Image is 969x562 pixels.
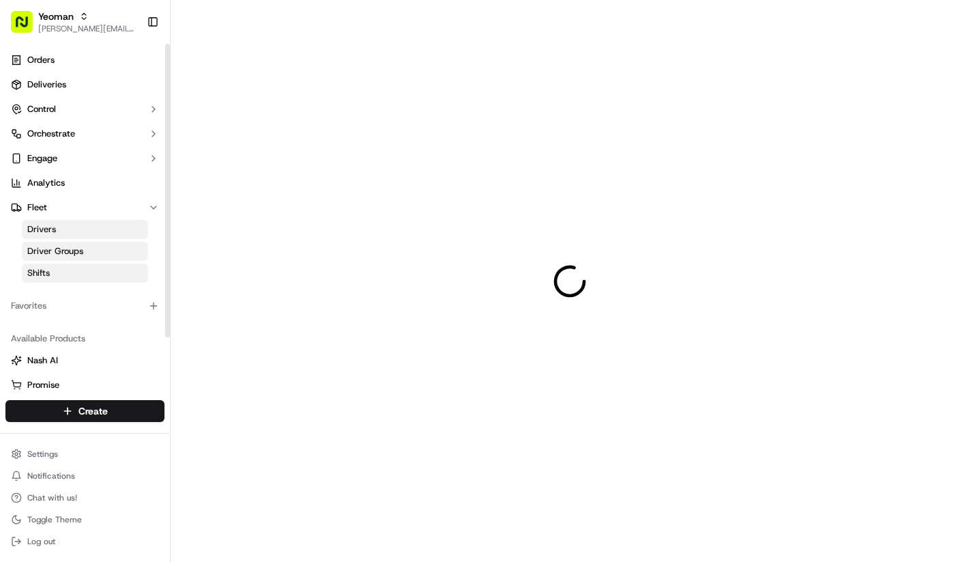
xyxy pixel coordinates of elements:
[61,130,224,144] div: Start new chat
[27,267,50,279] span: Shifts
[42,249,111,259] span: [PERSON_NAME]
[78,404,108,418] span: Create
[113,249,118,259] span: •
[5,374,164,396] button: Promise
[5,532,164,551] button: Log out
[27,492,77,503] span: Chat with us!
[113,212,118,223] span: •
[27,245,83,257] span: Driver Groups
[11,379,159,391] a: Promise
[27,128,75,140] span: Orchestrate
[27,470,75,481] span: Notifications
[38,23,136,34] button: [PERSON_NAME][EMAIL_ADDRESS][DOMAIN_NAME]
[27,152,57,165] span: Engage
[5,445,164,464] button: Settings
[121,249,149,259] span: [DATE]
[22,264,148,283] a: Shifts
[5,350,164,371] button: Nash AI
[14,130,38,155] img: 1736555255976-a54dd68f-1ca7-489b-9aae-adbdc363a1c4
[22,220,148,239] a: Drivers
[110,300,225,324] a: 💻API Documentation
[5,123,164,145] button: Orchestrate
[212,175,248,191] button: See all
[14,14,41,41] img: Nash
[5,74,164,96] a: Deliveries
[232,135,248,151] button: Start new chat
[27,514,82,525] span: Toggle Theme
[27,536,55,547] span: Log out
[5,172,164,194] a: Analytics
[11,354,159,367] a: Nash AI
[27,449,58,460] span: Settings
[27,305,104,319] span: Knowledge Base
[5,466,164,486] button: Notifications
[27,201,47,214] span: Fleet
[14,307,25,318] div: 📗
[27,212,38,223] img: 1736555255976-a54dd68f-1ca7-489b-9aae-adbdc363a1c4
[29,130,53,155] img: 4988371391238_9404d814bf3eb2409008_72.png
[14,199,35,221] img: Mariam Aslam
[129,305,219,319] span: API Documentation
[5,295,164,317] div: Favorites
[121,212,149,223] span: [DATE]
[27,54,55,66] span: Orders
[35,88,246,102] input: Got a question? Start typing here...
[27,103,56,115] span: Control
[14,55,248,76] p: Welcome 👋
[27,177,65,189] span: Analytics
[42,212,111,223] span: [PERSON_NAME]
[27,79,66,91] span: Deliveries
[5,5,141,38] button: Yeoman[PERSON_NAME][EMAIL_ADDRESS][DOMAIN_NAME]
[5,488,164,507] button: Chat with us!
[96,338,165,349] a: Powered byPylon
[61,144,188,155] div: We're available if you need us!
[5,49,164,71] a: Orders
[5,147,164,169] button: Engage
[14,178,91,188] div: Past conversations
[27,223,56,236] span: Drivers
[136,339,165,349] span: Pylon
[5,197,164,219] button: Fleet
[27,354,58,367] span: Nash AI
[115,307,126,318] div: 💻
[5,510,164,529] button: Toggle Theme
[5,400,164,422] button: Create
[38,10,74,23] button: Yeoman
[8,300,110,324] a: 📗Knowledge Base
[5,328,164,350] div: Available Products
[27,379,59,391] span: Promise
[5,98,164,120] button: Control
[14,236,35,257] img: Lucas Ferreira
[22,242,148,261] a: Driver Groups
